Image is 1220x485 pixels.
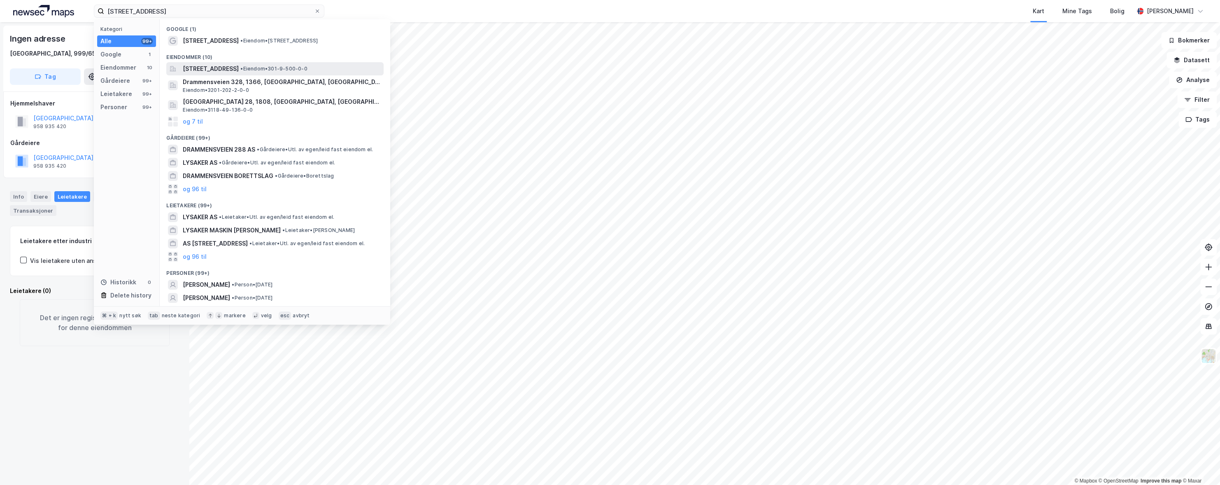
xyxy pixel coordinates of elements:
div: Info [10,191,27,202]
span: AS [STREET_ADDRESS] [183,239,248,248]
span: • [257,146,259,152]
div: Personer [100,102,127,112]
a: OpenStreetMap [1099,478,1139,484]
div: 99+ [141,104,153,110]
div: Leietakere [100,89,132,99]
input: Søk på adresse, matrikkel, gårdeiere, leietakere eller personer [104,5,314,17]
div: Kategori [100,26,156,32]
div: avbryt [293,312,310,319]
button: Tag [10,68,81,85]
span: • [232,281,234,288]
div: Datasett [93,191,124,202]
div: Det er ingen registrerte leietakere for denne eiendommen [20,299,170,346]
div: Eiendommer [100,63,136,73]
span: [GEOGRAPHIC_DATA] 28, 1808, [GEOGRAPHIC_DATA], [GEOGRAPHIC_DATA] [183,97,380,107]
span: Gårdeiere • Borettslag [275,173,334,179]
div: Gårdeiere (99+) [160,128,390,143]
div: Eiere [30,191,51,202]
span: • [240,66,243,72]
span: DRAMMENSVEIEN 288 AS [183,145,255,155]
button: Analyse [1169,72,1217,88]
span: Leietaker • Utl. av egen/leid fast eiendom el. [249,240,365,247]
div: Gårdeiere [10,138,179,148]
img: logo.a4113a55bc3d86da70a041830d287a7e.svg [13,5,74,17]
div: velg [261,312,272,319]
a: Improve this map [1141,478,1181,484]
span: LYSAKER AS [183,212,217,222]
span: [STREET_ADDRESS] [183,64,239,74]
span: • [219,214,221,220]
div: 958 935 420 [33,163,66,169]
div: tab [148,312,160,320]
div: neste kategori [162,312,200,319]
button: Tags [1178,111,1217,128]
button: Bokmerker [1161,32,1217,49]
span: Eiendom • 3118-49-136-0-0 [183,107,253,113]
span: Eiendom • [STREET_ADDRESS] [240,37,318,44]
div: Transaksjoner [10,205,56,216]
div: Bolig [1110,6,1125,16]
span: Person • [DATE] [232,281,272,288]
span: Leietaker • Utl. av egen/leid fast eiendom el. [219,214,334,220]
div: 99+ [141,77,153,84]
div: markere [224,312,245,319]
span: Eiendom • 301-9-500-0-0 [240,66,307,72]
span: • [219,159,221,166]
span: DRAMMENSVEIEN BORETTSLAG [183,171,273,181]
span: [STREET_ADDRESS] [183,36,239,46]
div: 1 [146,51,153,58]
div: Leietakere (0) [10,286,179,296]
button: og 7 til [183,117,203,127]
div: Kart [1033,6,1044,16]
span: • [282,227,285,233]
span: LYSAKER MASKIN [PERSON_NAME] [183,225,281,235]
span: Eiendom • 3201-202-2-0-0 [183,87,249,94]
div: Eiendommer (10) [160,47,390,62]
img: Z [1201,348,1216,364]
div: Ingen adresse [10,32,67,45]
button: og 96 til [183,252,207,262]
span: • [249,240,252,246]
a: Mapbox [1074,478,1097,484]
div: nytt søk [119,312,141,319]
span: Leietaker • [PERSON_NAME] [282,227,355,234]
iframe: Chat Widget [1179,445,1220,485]
span: Gårdeiere • Utl. av egen/leid fast eiendom el. [219,159,335,166]
span: Gårdeiere • Utl. av egen/leid fast eiendom el. [257,146,373,153]
div: Leietakere etter industri [20,236,169,246]
div: 10 [146,64,153,71]
div: 958 935 420 [33,123,66,130]
div: Alle [100,36,112,46]
button: Datasett [1166,52,1217,68]
div: esc [279,312,291,320]
span: • [275,173,277,179]
div: 0 [146,279,153,286]
span: [PERSON_NAME] [183,293,230,303]
div: Leietakere [54,191,90,202]
span: LYSAKER AS [183,158,217,168]
div: Hjemmelshaver [10,98,179,108]
button: og 96 til [183,184,207,194]
div: 99+ [141,91,153,97]
span: [PERSON_NAME] [183,280,230,290]
span: • [240,37,243,44]
div: [PERSON_NAME] [1147,6,1194,16]
span: Drammensveien 328, 1366, [GEOGRAPHIC_DATA], [GEOGRAPHIC_DATA] [183,77,380,87]
div: ⌘ + k [100,312,118,320]
div: Vis leietakere uten ansatte [30,256,108,266]
div: Google [100,49,121,59]
div: Historikk [100,277,136,287]
div: Google (1) [160,19,390,34]
div: Leietakere (99+) [160,196,390,211]
div: Delete history [110,291,151,300]
div: [GEOGRAPHIC_DATA], 999/657 [10,49,100,59]
button: Filter [1177,91,1217,108]
div: Personer (99+) [160,263,390,278]
span: • [232,295,234,301]
span: Person • [DATE] [232,295,272,301]
div: Gårdeiere [100,76,130,86]
div: 99+ [141,38,153,45]
div: Mine Tags [1062,6,1092,16]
